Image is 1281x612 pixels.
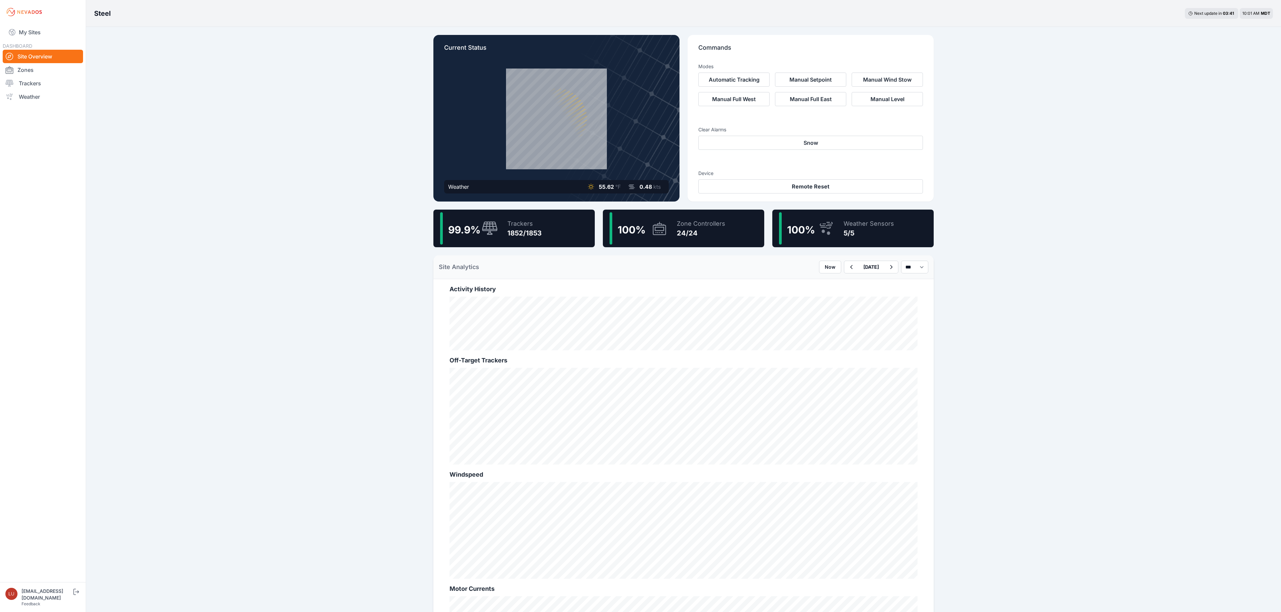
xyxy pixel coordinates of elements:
a: 100%Weather Sensors5/5 [772,210,934,247]
button: Manual Setpoint [775,73,846,87]
a: Feedback [22,601,40,606]
p: Current Status [444,43,669,58]
a: Zones [3,63,83,77]
div: 5/5 [844,228,894,238]
h3: Clear Alarms [698,126,923,133]
button: Remote Reset [698,179,923,193]
a: Trackers [3,77,83,90]
span: 100 % [787,224,815,236]
button: [DATE] [858,261,884,273]
h3: Modes [698,63,713,70]
h2: Off-Target Trackers [450,356,918,365]
button: Manual Level [852,92,923,106]
h2: Windspeed [450,470,918,479]
span: 100 % [618,224,646,236]
div: 1852/1853 [507,228,542,238]
span: Next update in [1194,11,1222,16]
img: Nevados [5,7,43,17]
img: luke.beaumont@nevados.solar [5,588,17,600]
span: °F [615,183,621,190]
a: 99.9%Trackers1852/1853 [433,210,595,247]
div: Trackers [507,219,542,228]
h2: Activity History [450,285,918,294]
a: Site Overview [3,50,83,63]
button: Snow [698,136,923,150]
p: Commands [698,43,923,58]
button: Manual Full West [698,92,770,106]
a: 100%Zone Controllers24/24 [603,210,764,247]
div: Zone Controllers [677,219,725,228]
a: My Sites [3,24,83,40]
h2: Motor Currents [450,584,918,594]
a: Weather [3,90,83,103]
span: MDT [1261,11,1270,16]
h3: Steel [94,9,111,18]
span: 0.48 [639,183,652,190]
span: 99.9 % [448,224,480,236]
div: Weather Sensors [844,219,894,228]
span: kts [653,183,661,190]
button: Now [819,261,841,273]
nav: Breadcrumb [94,5,111,22]
button: Automatic Tracking [698,73,770,87]
div: [EMAIL_ADDRESS][DOMAIN_NAME] [22,588,72,601]
div: Weather [448,183,469,191]
span: DASHBOARD [3,43,32,49]
span: 10:01 AM [1242,11,1259,16]
h2: Site Analytics [439,262,479,272]
button: Manual Wind Stow [852,73,923,87]
button: Manual Full East [775,92,846,106]
div: 03 : 41 [1223,11,1235,16]
span: 55.62 [599,183,614,190]
div: 24/24 [677,228,725,238]
h3: Device [698,170,923,177]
